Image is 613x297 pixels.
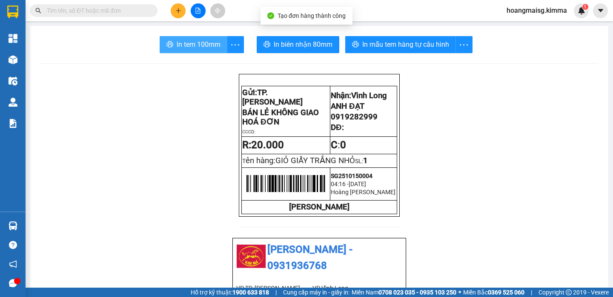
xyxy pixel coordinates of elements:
span: CCCD: [242,129,255,135]
li: VP TP. [PERSON_NAME] [236,283,312,293]
span: : [331,139,346,151]
span: Cung cấp máy in - giấy in: [283,288,349,297]
button: plus [171,3,186,18]
button: printerIn tem 100mm [160,36,227,53]
span: Hoàng [PERSON_NAME] [331,189,395,195]
span: ⚪️ [458,291,461,294]
div: TP. [PERSON_NAME] [7,7,75,28]
span: T [242,158,355,164]
span: Miền Bắc [463,288,524,297]
strong: 0708 023 035 - 0935 103 250 [378,289,456,296]
span: Nhận: [331,91,387,100]
span: In mẫu tem hàng tự cấu hình [362,39,449,50]
span: ên hàng: [246,156,355,165]
img: dashboard-icon [9,34,17,43]
strong: C [331,139,338,151]
span: 20.000 [251,139,284,151]
span: SL: [355,158,363,164]
span: Vĩnh Long [351,91,387,100]
input: Tìm tên, số ĐT hoặc mã đơn [47,6,147,15]
img: warehouse-icon [9,55,17,64]
div: BÁN LẺ KHÔNG GIAO HOÁ ĐƠN [7,28,75,48]
span: | [275,288,277,297]
span: aim [215,8,221,14]
span: In tem 100mm [177,39,221,50]
span: printer [264,41,270,49]
button: more [455,36,473,53]
button: printerIn mẫu tem hàng tự cấu hình [345,36,456,53]
strong: 1900 633 818 [232,289,269,296]
img: icon-new-feature [578,7,585,14]
span: question-circle [9,241,17,249]
span: In biên nhận 80mm [274,39,332,50]
div: TUẤN NHÃ [81,28,141,38]
span: printer [352,41,359,49]
img: solution-icon [9,119,17,128]
img: warehouse-icon [9,98,17,107]
button: aim [210,3,225,18]
span: 0 [340,139,346,151]
span: Nhận: [81,8,102,17]
img: logo.jpg [236,242,266,272]
span: file-add [195,8,201,14]
span: Miền Nam [352,288,456,297]
button: printerIn biên nhận 80mm [257,36,339,53]
span: more [456,40,472,50]
div: 0939155200 [81,38,141,50]
span: Gửi: [7,8,20,17]
strong: R: [242,139,284,151]
img: warehouse-icon [9,221,17,230]
span: hoangmaisg.kimma [500,5,574,16]
img: logo-vxr [7,6,18,18]
strong: [PERSON_NAME] [289,202,349,212]
span: caret-down [597,7,604,14]
span: 0919282999 [331,112,378,122]
span: search [35,8,41,14]
li: VP Vĩnh Long [312,283,389,293]
span: 1 [584,4,587,10]
span: BÁN LẺ KHÔNG GIAO HOÁ ĐƠN [242,108,319,127]
sup: 1 [582,4,588,10]
span: ANH ĐẠT [331,102,364,111]
strong: 0369 525 060 [488,289,524,296]
span: Hỗ trợ kỹ thuật: [191,288,269,297]
span: TP. [PERSON_NAME] [242,88,303,107]
div: 20.000 [6,55,77,65]
div: Vĩnh Long [81,7,141,28]
span: message [9,279,17,287]
button: file-add [191,3,206,18]
span: Thu rồi : [6,56,33,65]
span: more [227,40,243,50]
span: [DATE] [349,181,366,187]
li: [PERSON_NAME] - 0931936768 [236,242,402,274]
span: notification [9,260,17,268]
span: GIỎ GIẤY TRẮNG NHỎ [275,156,355,165]
span: plus [175,8,181,14]
span: DĐ: [331,123,344,132]
span: 04:16 - [331,181,349,187]
span: printer [166,41,173,49]
button: caret-down [593,3,608,18]
button: more [227,36,244,53]
img: warehouse-icon [9,76,17,85]
span: | [531,288,532,297]
span: check-circle [267,12,274,19]
span: Gửi: [242,88,303,107]
span: SG2510150004 [331,173,372,179]
span: Tạo đơn hàng thành công [278,12,346,19]
span: 1 [363,156,368,165]
span: copyright [566,289,572,295]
